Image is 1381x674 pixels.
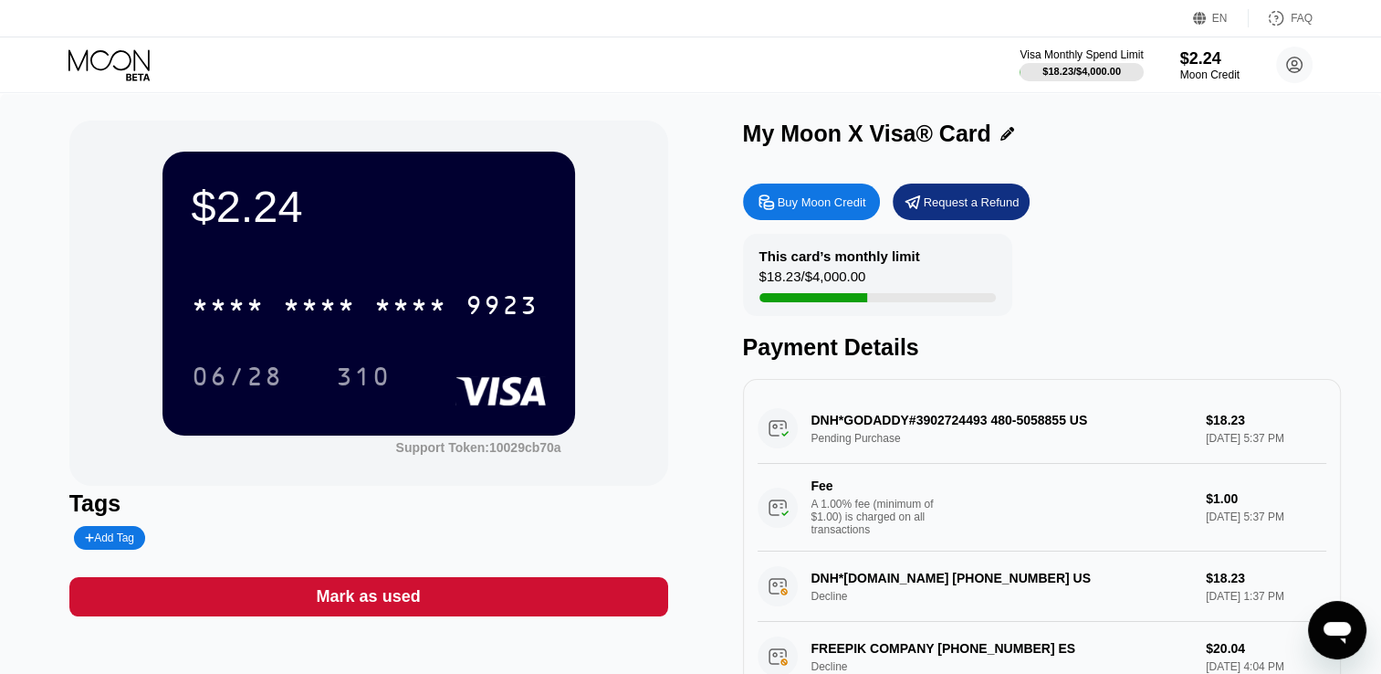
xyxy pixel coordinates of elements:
[1042,66,1121,77] div: $18.23 / $4,000.00
[322,353,404,399] div: 310
[1193,9,1249,27] div: EN
[192,181,546,232] div: $2.24
[85,532,134,544] div: Add Tag
[69,490,668,517] div: Tags
[74,526,145,550] div: Add Tag
[743,334,1342,361] div: Payment Details
[1249,9,1313,27] div: FAQ
[811,479,939,493] div: Fee
[893,184,1030,220] div: Request a Refund
[396,440,561,455] div: Support Token:10029cb70a
[743,121,991,147] div: My Moon X Visa® Card
[178,353,297,399] div: 06/28
[69,577,668,616] div: Mark as used
[466,293,539,322] div: 9923
[396,440,561,455] div: Support Token: 10029cb70a
[924,195,1020,210] div: Request a Refund
[1180,49,1240,68] div: $2.24
[811,498,948,536] div: A 1.00% fee (minimum of $1.00) is charged on all transactions
[743,184,880,220] div: Buy Moon Credit
[1291,12,1313,25] div: FAQ
[759,248,920,264] div: This card’s monthly limit
[336,364,391,394] div: 310
[1212,12,1228,25] div: EN
[759,269,866,293] div: $18.23 / $4,000.00
[1180,49,1240,81] div: $2.24Moon Credit
[1020,48,1143,61] div: Visa Monthly Spend Limit
[317,586,421,607] div: Mark as used
[1206,491,1326,506] div: $1.00
[1180,68,1240,81] div: Moon Credit
[1206,511,1326,523] div: [DATE] 5:37 PM
[192,364,283,394] div: 06/28
[758,464,1327,552] div: FeeA 1.00% fee (minimum of $1.00) is charged on all transactions$1.00[DATE] 5:37 PM
[1308,601,1366,659] iframe: زر إطلاق نافذة المراسلة
[1020,48,1143,81] div: Visa Monthly Spend Limit$18.23/$4,000.00
[778,195,866,210] div: Buy Moon Credit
